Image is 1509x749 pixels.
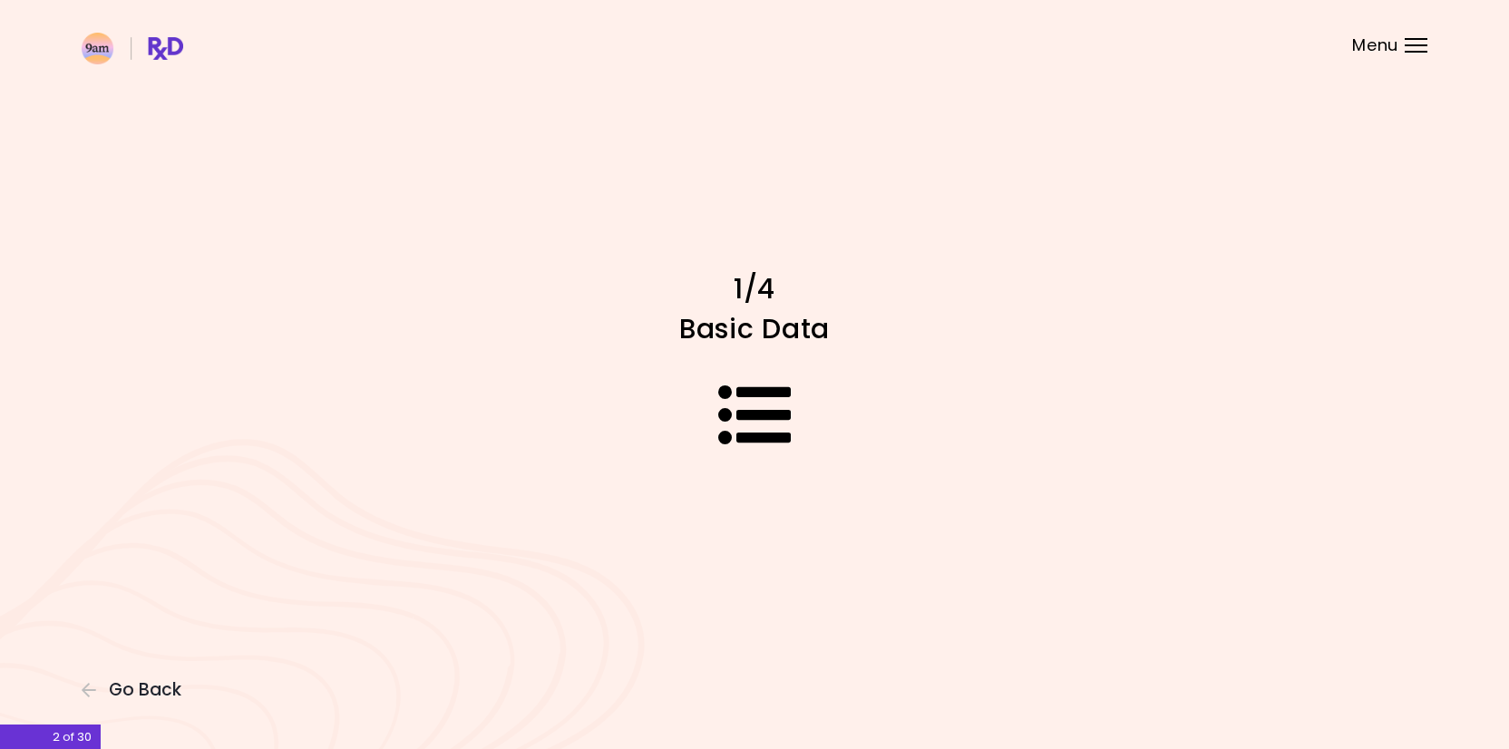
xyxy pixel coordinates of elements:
img: RxDiet [82,33,183,64]
span: Menu [1352,37,1398,53]
h1: Basic Data [437,311,1072,346]
button: Go Back [82,680,190,700]
h1: 1/4 [437,271,1072,306]
span: Go Back [109,680,181,700]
